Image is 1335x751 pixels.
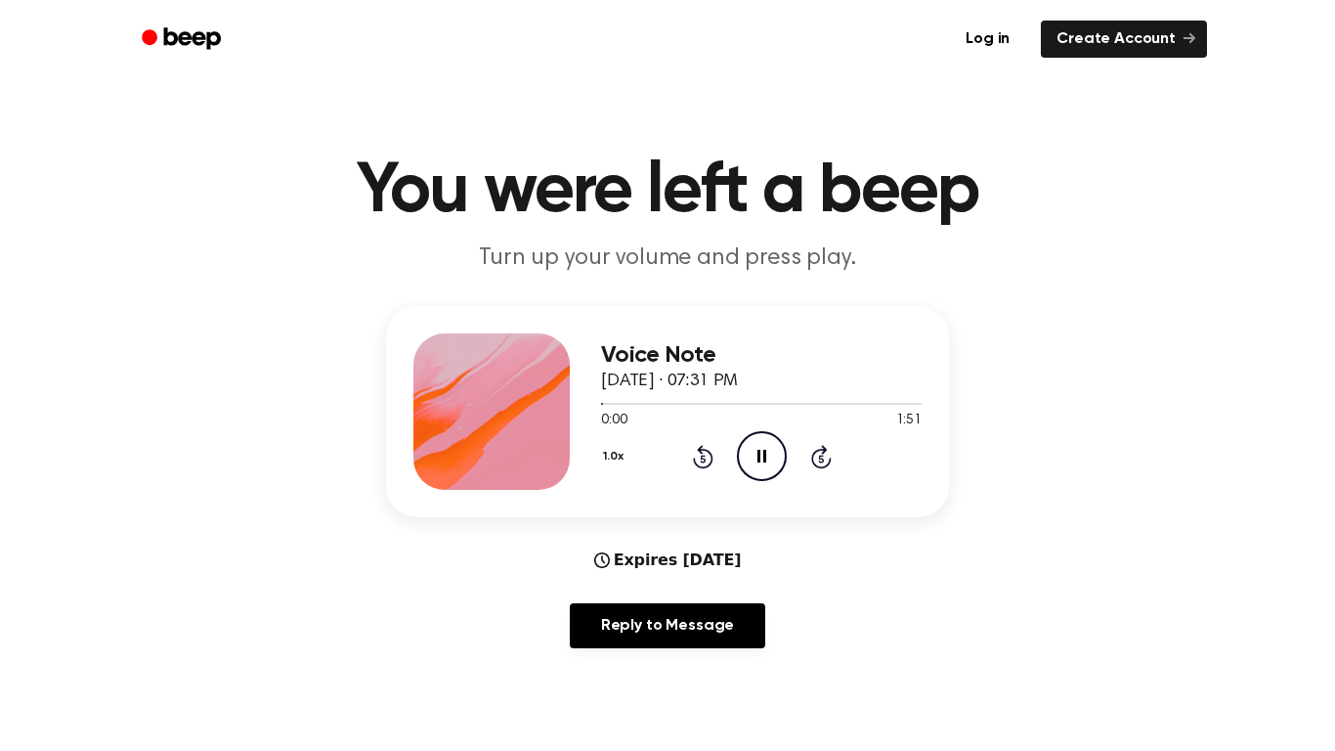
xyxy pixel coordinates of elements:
a: Log in [946,17,1029,62]
h3: Voice Note [601,342,922,369]
span: 1:51 [896,411,922,431]
h1: You were left a beep [167,156,1168,227]
span: [DATE] · 07:31 PM [601,373,738,390]
a: Create Account [1041,21,1207,58]
span: 0:00 [601,411,626,431]
button: 1.0x [601,440,630,473]
p: Turn up your volume and press play. [292,243,1043,275]
a: Reply to Message [570,603,765,648]
div: Expires [DATE] [594,549,742,572]
a: Beep [128,21,238,59]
